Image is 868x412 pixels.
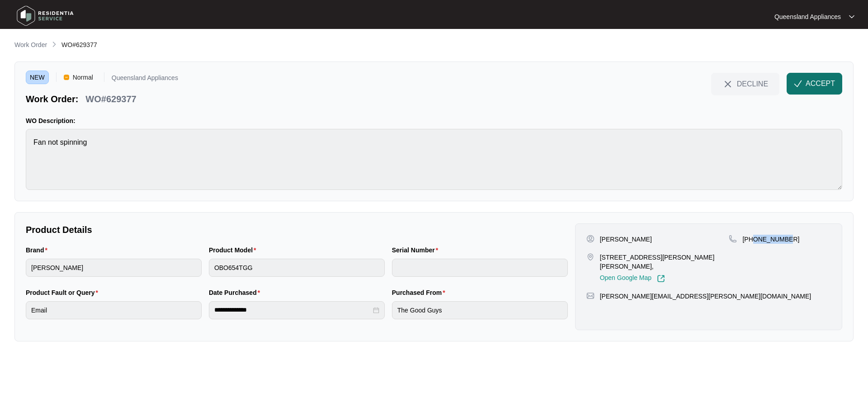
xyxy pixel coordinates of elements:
span: ACCEPT [806,78,835,89]
label: Product Fault or Query [26,288,102,297]
p: Queensland Appliances [112,75,178,84]
p: [PERSON_NAME] [600,235,652,244]
img: map-pin [729,235,737,243]
p: Queensland Appliances [774,12,841,21]
img: chevron-right [51,41,58,48]
input: Serial Number [392,259,568,277]
input: Product Fault or Query [26,301,202,319]
p: WO Description: [26,116,842,125]
img: Vercel Logo [64,75,69,80]
label: Date Purchased [209,288,264,297]
span: WO#629377 [61,41,97,48]
input: Product Model [209,259,385,277]
p: Work Order: [26,93,78,105]
img: user-pin [586,235,594,243]
img: close-Icon [722,79,733,90]
p: WO#629377 [85,93,136,105]
input: Purchased From [392,301,568,319]
p: Product Details [26,223,568,236]
a: Open Google Map [600,275,665,283]
img: dropdown arrow [849,14,854,19]
label: Brand [26,246,51,255]
img: map-pin [586,253,594,261]
textarea: Fan not spinning [26,129,842,190]
a: Work Order [13,40,49,50]
p: Work Order [14,40,47,49]
p: [STREET_ADDRESS][PERSON_NAME][PERSON_NAME], [600,253,729,271]
span: Normal [69,71,97,84]
p: [PHONE_NUMBER] [742,235,799,244]
input: Date Purchased [214,305,371,315]
img: check-Icon [794,80,802,88]
p: [PERSON_NAME][EMAIL_ADDRESS][PERSON_NAME][DOMAIN_NAME] [600,292,811,301]
span: DECLINE [737,79,768,89]
img: Link-External [657,275,665,283]
input: Brand [26,259,202,277]
label: Product Model [209,246,260,255]
button: close-IconDECLINE [711,73,779,95]
span: NEW [26,71,49,84]
label: Serial Number [392,246,442,255]
img: residentia service logo [14,2,77,29]
label: Purchased From [392,288,449,297]
img: map-pin [586,292,594,300]
button: check-IconACCEPT [787,73,842,95]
